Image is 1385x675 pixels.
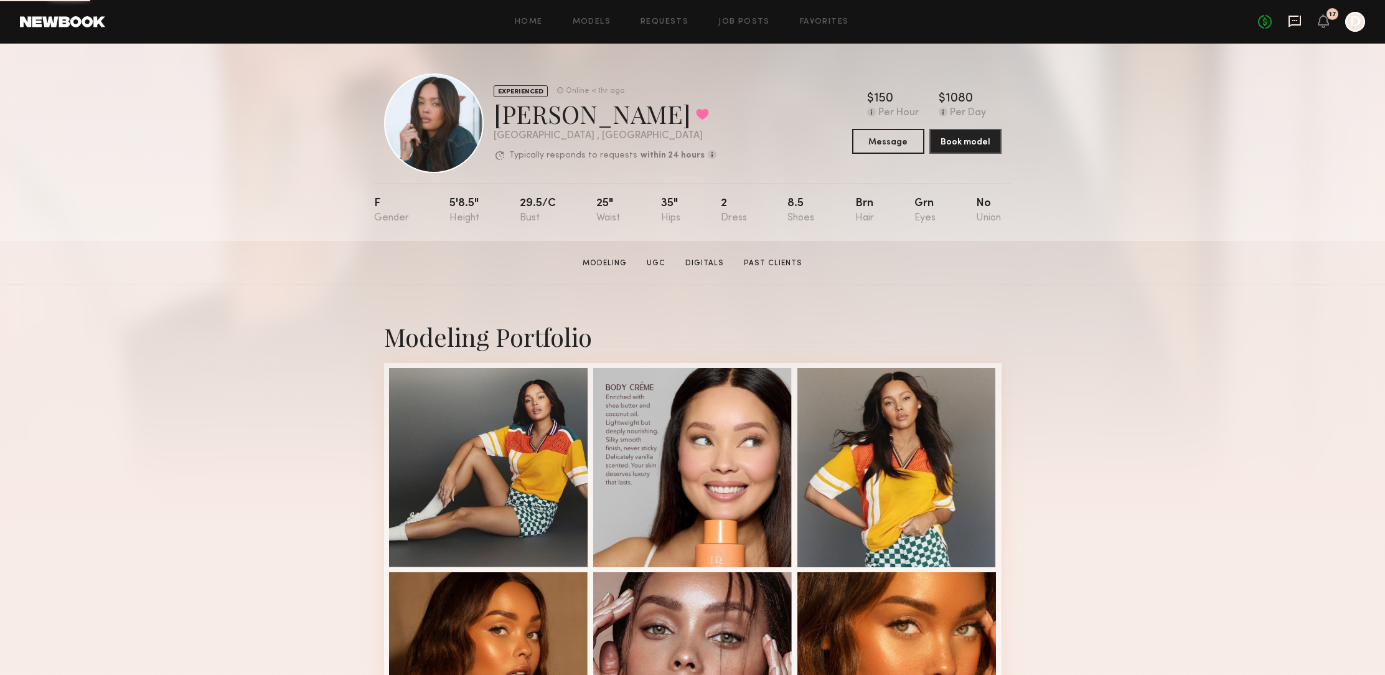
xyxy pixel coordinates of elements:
[573,18,611,26] a: Models
[976,198,1001,224] div: No
[946,93,973,105] div: 1080
[578,258,632,269] a: Modeling
[800,18,849,26] a: Favorites
[878,108,919,119] div: Per Hour
[874,93,893,105] div: 150
[939,93,946,105] div: $
[721,198,747,224] div: 2
[661,198,680,224] div: 35"
[642,258,670,269] a: UGC
[515,18,543,26] a: Home
[520,198,556,224] div: 29.5/c
[494,85,548,97] div: EXPERIENCED
[596,198,620,224] div: 25"
[855,198,874,224] div: Brn
[1345,12,1365,32] a: D
[867,93,874,105] div: $
[494,97,716,130] div: [PERSON_NAME]
[509,151,637,160] p: Typically responds to requests
[374,198,409,224] div: F
[950,108,986,119] div: Per Day
[739,258,807,269] a: Past Clients
[914,198,936,224] div: Grn
[718,18,770,26] a: Job Posts
[852,129,924,154] button: Message
[494,131,716,141] div: [GEOGRAPHIC_DATA] , [GEOGRAPHIC_DATA]
[384,320,1002,353] div: Modeling Portfolio
[1329,11,1336,18] div: 17
[641,151,705,160] b: within 24 hours
[929,129,1002,154] button: Book model
[449,198,479,224] div: 5'8.5"
[787,198,814,224] div: 8.5
[566,87,624,95] div: Online < 1hr ago
[680,258,729,269] a: Digitals
[641,18,688,26] a: Requests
